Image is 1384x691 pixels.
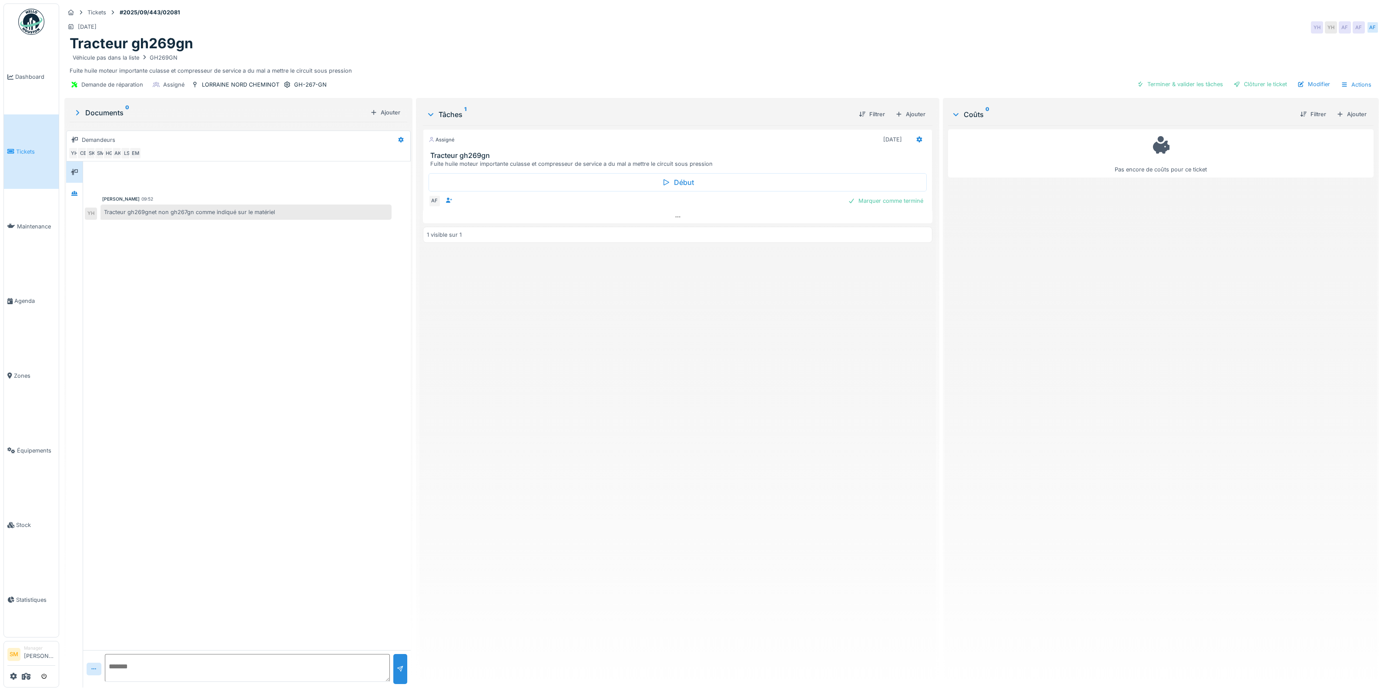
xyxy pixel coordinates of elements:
sup: 1 [464,109,466,120]
div: HG [103,147,115,159]
a: Stock [4,488,59,563]
div: Tickets [87,8,106,17]
a: Zones [4,339,59,413]
div: YH [1311,21,1323,34]
div: Assigné [163,81,184,89]
div: Demande de réparation [81,81,143,89]
span: Tickets [16,148,55,156]
div: Début [429,173,927,191]
div: Actions [1337,78,1375,91]
div: YH [68,147,80,159]
li: SM [7,648,20,661]
div: Modifier [1294,78,1334,90]
a: Agenda [4,264,59,339]
div: Clôturer le ticket [1230,78,1290,90]
a: Maintenance [4,189,59,264]
li: [PERSON_NAME] [24,645,55,664]
div: Véhicule pas dans la liste GH269GN [73,54,178,62]
div: Manager [24,645,55,651]
div: SM [94,147,107,159]
div: EM [129,147,141,159]
div: Documents [73,107,367,118]
div: Tracteur gh269gnet non gh267gn comme indiqué sur le matériel [101,205,392,220]
div: AF [429,195,441,207]
a: Dashboard [4,40,59,114]
div: Pas encore de coûts pour ce ticket [954,133,1368,174]
div: AF [1353,21,1365,34]
div: 1 visible sur 1 [427,231,462,239]
span: Zones [14,372,55,380]
div: [DATE] [883,135,902,144]
h3: Tracteur gh269gn [430,151,929,160]
div: Tâches [426,109,852,120]
div: Assigné [429,136,455,144]
div: Fuite huile moteur importante culasse et compresseur de service a du mal a mettre le circuit sous... [70,52,1374,75]
div: CB [77,147,89,159]
div: Ajouter [892,108,929,120]
div: Coûts [952,109,1293,120]
h1: Tracteur gh269gn [70,35,193,52]
span: Stock [16,521,55,529]
div: Ajouter [1333,108,1370,120]
div: [DATE] [78,23,97,31]
div: 09:52 [141,196,153,202]
span: Équipements [17,446,55,455]
sup: 0 [125,107,129,118]
div: AF [1367,21,1379,34]
img: Badge_color-CXgf-gQk.svg [18,9,44,35]
a: Tickets [4,114,59,189]
div: Filtrer [855,108,888,120]
div: AK [112,147,124,159]
a: SM Manager[PERSON_NAME] [7,645,55,666]
div: GH-267-GN [294,81,327,89]
span: Statistiques [16,596,55,604]
a: Équipements [4,413,59,488]
div: [PERSON_NAME] [102,196,140,202]
div: Ajouter [367,107,404,118]
div: Demandeurs [82,136,115,144]
div: Fuite huile moteur importante culasse et compresseur de service a du mal a mettre le circuit sous... [430,160,929,168]
div: YH [85,208,97,220]
div: AF [1339,21,1351,34]
div: Marquer comme terminé [844,195,927,207]
a: Statistiques [4,563,59,637]
strong: #2025/09/443/02081 [116,8,184,17]
div: Terminer & valider les tâches [1133,78,1226,90]
span: Agenda [14,297,55,305]
div: SK [86,147,98,159]
span: Maintenance [17,222,55,231]
div: LORRAINE NORD CHEMINOT [202,81,279,89]
span: Dashboard [15,73,55,81]
div: LS [121,147,133,159]
div: Filtrer [1297,108,1330,120]
sup: 0 [985,109,989,120]
div: YH [1325,21,1337,34]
